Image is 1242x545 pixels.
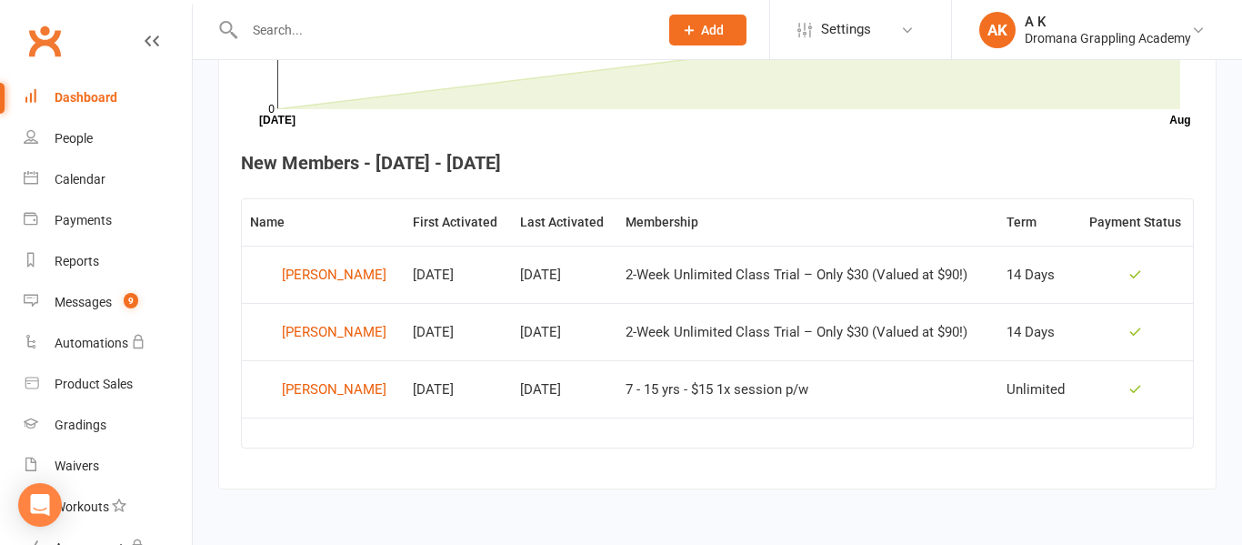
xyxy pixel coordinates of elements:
[24,200,192,241] a: Payments
[18,483,62,527] div: Open Intercom Messenger
[998,360,1077,418] td: Unlimited
[55,377,133,391] div: Product Sales
[512,199,618,246] th: Last Activated
[250,376,396,403] a: [PERSON_NAME]
[55,172,105,187] div: Calendar
[24,241,192,282] a: Reports
[617,303,998,360] td: 2-Week Unlimited Class Trial – Only $30 (Valued at $90!)
[22,18,67,64] a: Clubworx
[24,77,192,118] a: Dashboard
[617,360,998,418] td: 7 - 15 yrs - $15 1x session p/w
[669,15,746,45] button: Add
[1077,199,1193,246] th: Payment Status
[821,9,871,50] span: Settings
[998,246,1077,303] td: 14 Days
[1025,30,1191,46] div: Dromana Grappling Academy
[55,418,106,432] div: Gradings
[512,360,618,418] td: [DATE]
[55,254,99,268] div: Reports
[24,405,192,446] a: Gradings
[701,23,724,37] span: Add
[24,487,192,528] a: Workouts
[55,213,112,227] div: Payments
[24,364,192,405] a: Product Sales
[1025,14,1191,30] div: A K
[979,12,1016,48] div: AK
[512,303,618,360] td: [DATE]
[998,303,1077,360] td: 14 Days
[241,153,1194,173] h4: New Members - [DATE] - [DATE]
[55,131,93,146] div: People
[512,246,618,303] td: [DATE]
[55,336,128,350] div: Automations
[24,323,192,364] a: Automations
[124,293,138,308] span: 9
[24,159,192,200] a: Calendar
[998,199,1077,246] th: Term
[405,246,512,303] td: [DATE]
[239,17,646,43] input: Search...
[24,118,192,159] a: People
[24,282,192,323] a: Messages 9
[242,199,405,246] th: Name
[282,376,386,403] div: [PERSON_NAME]
[55,295,112,309] div: Messages
[405,199,512,246] th: First Activated
[617,246,998,303] td: 2-Week Unlimited Class Trial – Only $30 (Valued at $90!)
[282,261,386,288] div: [PERSON_NAME]
[55,90,117,105] div: Dashboard
[282,318,386,346] div: [PERSON_NAME]
[55,500,109,514] div: Workouts
[405,360,512,418] td: [DATE]
[250,318,396,346] a: [PERSON_NAME]
[250,261,396,288] a: [PERSON_NAME]
[55,459,99,473] div: Waivers
[617,199,998,246] th: Membership
[24,446,192,487] a: Waivers
[405,303,512,360] td: [DATE]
